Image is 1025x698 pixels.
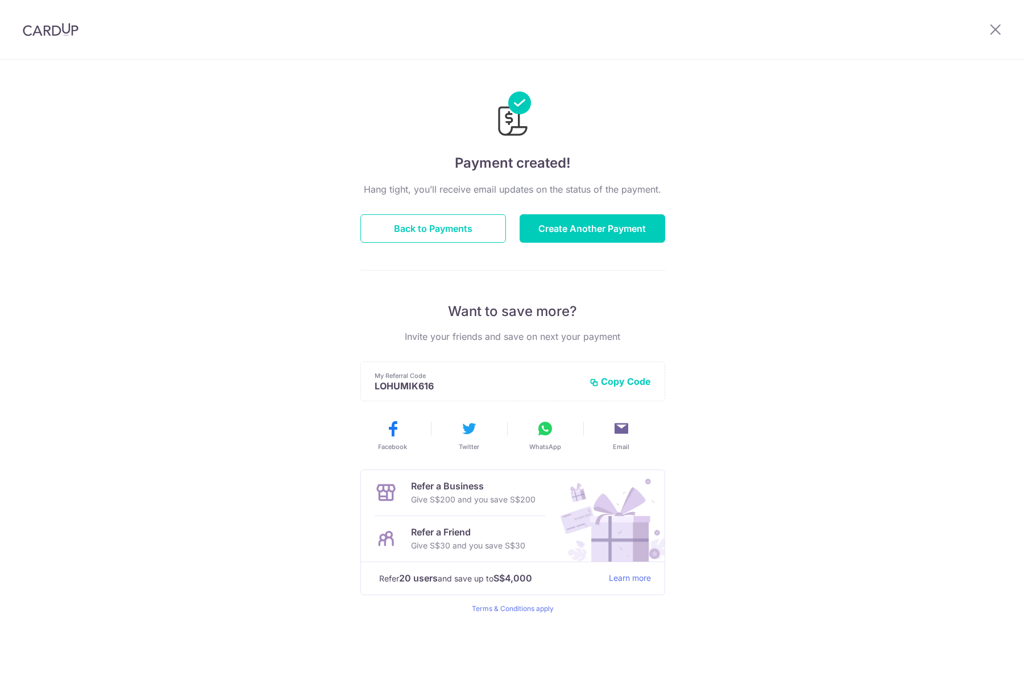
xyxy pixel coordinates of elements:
[375,380,580,392] p: LOHUMIK616
[590,376,651,387] button: Copy Code
[411,479,536,493] p: Refer a Business
[520,214,665,243] button: Create Another Payment
[360,214,506,243] button: Back to Payments
[359,419,426,451] button: Facebook
[459,442,479,451] span: Twitter
[609,571,651,585] a: Learn more
[495,92,531,139] img: Payments
[512,419,579,451] button: WhatsApp
[493,571,532,585] strong: S$4,000
[375,371,580,380] p: My Referral Code
[529,442,561,451] span: WhatsApp
[411,493,536,506] p: Give S$200 and you save S$200
[23,23,78,36] img: CardUp
[588,419,655,451] button: Email
[378,442,407,451] span: Facebook
[360,302,665,321] p: Want to save more?
[360,182,665,196] p: Hang tight, you’ll receive email updates on the status of the payment.
[399,571,438,585] strong: 20 users
[411,525,525,539] p: Refer a Friend
[435,419,503,451] button: Twitter
[411,539,525,552] p: Give S$30 and you save S$30
[360,330,665,343] p: Invite your friends and save on next your payment
[613,442,629,451] span: Email
[472,604,554,613] a: Terms & Conditions apply
[379,571,600,585] p: Refer and save up to
[360,153,665,173] h4: Payment created!
[550,470,665,562] img: Refer
[952,664,1014,692] iframe: Opens a widget where you can find more information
